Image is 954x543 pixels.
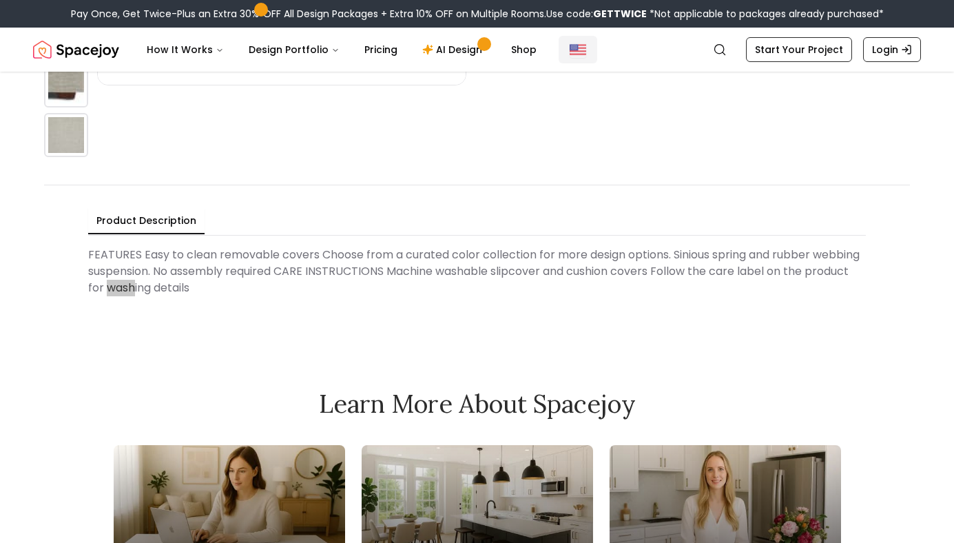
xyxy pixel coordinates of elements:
[33,36,119,63] a: Spacejoy
[71,7,884,21] div: Pay Once, Get Twice-Plus an Extra 30% OFF All Design Packages + Extra 10% OFF on Multiple Rooms.
[863,37,921,62] a: Login
[33,28,921,72] nav: Global
[136,36,548,63] nav: Main
[353,36,408,63] a: Pricing
[114,390,841,418] h2: Learn More About Spacejoy
[647,7,884,21] span: *Not applicable to packages already purchased*
[88,208,205,234] button: Product Description
[44,63,88,107] img: https://storage.googleapis.com/spacejoy-main/assets/6013ea4ddb8958001c772932/product_7_ofabaebnh7b
[136,36,235,63] button: How It Works
[593,7,647,21] b: GETTWICE
[746,37,852,62] a: Start Your Project
[500,36,548,63] a: Shop
[238,36,351,63] button: Design Portfolio
[44,113,88,157] img: https://storage.googleapis.com/spacejoy-main/assets/6013ea4ddb8958001c772932/product_8_gbig01b7mkh
[88,241,866,302] div: FEATURES Easy to clean removable covers Choose from a curated color collection for more design op...
[546,7,647,21] span: Use code:
[33,36,119,63] img: Spacejoy Logo
[411,36,497,63] a: AI Design
[570,41,586,58] img: United States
